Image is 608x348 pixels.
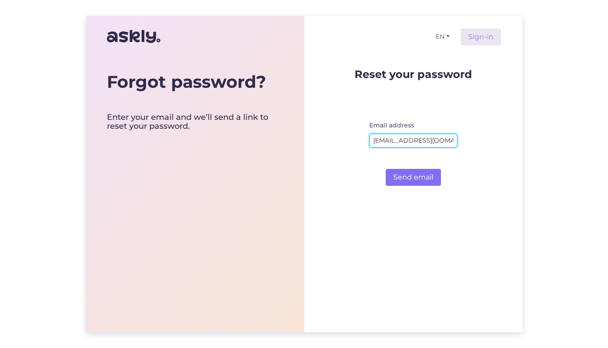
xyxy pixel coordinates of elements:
button: Send email [386,169,441,186]
img: Askly [107,26,160,47]
label: Email address [369,121,414,130]
p: Reset your password [355,69,472,80]
div: Enter your email and we’ll send a link to reset your password. [107,113,283,131]
div: Forgot password? [107,72,283,92]
input: Enter email [369,134,457,147]
button: EN [432,30,453,43]
a: Sign-in [461,29,501,45]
